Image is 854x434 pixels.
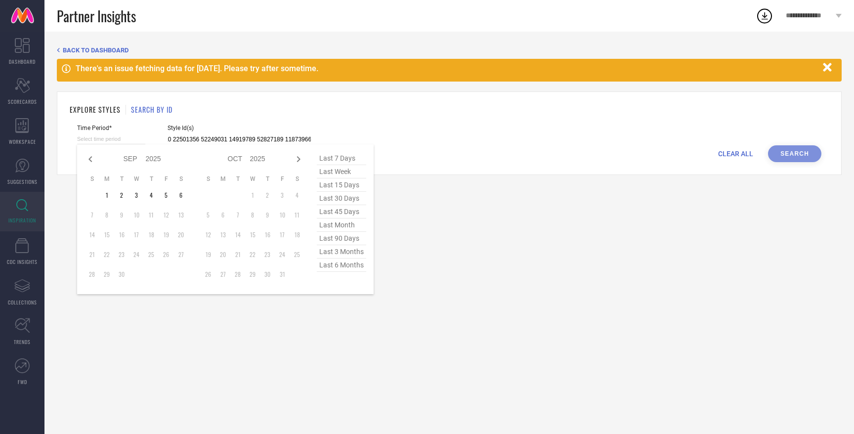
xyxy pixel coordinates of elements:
td: Fri Oct 03 2025 [275,188,290,203]
th: Sunday [201,175,215,183]
h1: EXPLORE STYLES [70,104,121,115]
span: last 6 months [317,259,366,272]
span: BACK TO DASHBOARD [63,46,128,54]
td: Wed Oct 01 2025 [245,188,260,203]
td: Wed Sep 24 2025 [129,247,144,262]
td: Tue Sep 30 2025 [114,267,129,282]
td: Tue Sep 09 2025 [114,208,129,222]
span: TRENDS [14,338,31,346]
div: Open download list [756,7,773,25]
td: Thu Sep 18 2025 [144,227,159,242]
td: Thu Oct 23 2025 [260,247,275,262]
td: Fri Oct 24 2025 [275,247,290,262]
th: Saturday [290,175,304,183]
span: SCORECARDS [8,98,37,105]
div: Back TO Dashboard [57,46,842,54]
td: Mon Oct 06 2025 [215,208,230,222]
td: Thu Oct 02 2025 [260,188,275,203]
td: Mon Sep 22 2025 [99,247,114,262]
td: Thu Sep 25 2025 [144,247,159,262]
td: Fri Oct 31 2025 [275,267,290,282]
th: Saturday [173,175,188,183]
td: Sun Oct 12 2025 [201,227,215,242]
td: Wed Oct 08 2025 [245,208,260,222]
span: last 3 months [317,245,366,259]
span: CDC INSIGHTS [7,258,38,265]
td: Tue Oct 07 2025 [230,208,245,222]
span: Style Id(s) [168,125,311,131]
td: Fri Oct 17 2025 [275,227,290,242]
td: Tue Oct 14 2025 [230,227,245,242]
th: Sunday [85,175,99,183]
td: Thu Oct 16 2025 [260,227,275,242]
th: Monday [215,175,230,183]
td: Thu Sep 04 2025 [144,188,159,203]
td: Fri Sep 12 2025 [159,208,173,222]
td: Tue Oct 21 2025 [230,247,245,262]
td: Thu Sep 11 2025 [144,208,159,222]
td: Mon Sep 01 2025 [99,188,114,203]
td: Sat Oct 11 2025 [290,208,304,222]
td: Sun Sep 07 2025 [85,208,99,222]
span: CLEAR ALL [718,150,753,158]
td: Sun Oct 19 2025 [201,247,215,262]
td: Sat Oct 04 2025 [290,188,304,203]
td: Sun Oct 05 2025 [201,208,215,222]
th: Friday [275,175,290,183]
th: Thursday [260,175,275,183]
th: Wednesday [129,175,144,183]
span: Time Period* [77,125,145,131]
td: Wed Oct 29 2025 [245,267,260,282]
td: Sun Oct 26 2025 [201,267,215,282]
td: Fri Oct 10 2025 [275,208,290,222]
span: last month [317,218,366,232]
td: Tue Sep 02 2025 [114,188,129,203]
span: Partner Insights [57,6,136,26]
input: Select time period [77,134,145,144]
td: Mon Sep 08 2025 [99,208,114,222]
td: Thu Oct 30 2025 [260,267,275,282]
th: Friday [159,175,173,183]
td: Sat Sep 20 2025 [173,227,188,242]
th: Wednesday [245,175,260,183]
td: Tue Oct 28 2025 [230,267,245,282]
th: Thursday [144,175,159,183]
span: COLLECTIONS [8,299,37,306]
span: last 30 days [317,192,366,205]
td: Sat Sep 13 2025 [173,208,188,222]
td: Mon Sep 29 2025 [99,267,114,282]
span: SUGGESTIONS [7,178,38,185]
td: Wed Sep 17 2025 [129,227,144,242]
th: Tuesday [114,175,129,183]
td: Tue Sep 16 2025 [114,227,129,242]
td: Wed Sep 10 2025 [129,208,144,222]
td: Sat Oct 25 2025 [290,247,304,262]
span: last 90 days [317,232,366,245]
div: There's an issue fetching data for [DATE]. Please try after sometime. [76,64,818,73]
th: Monday [99,175,114,183]
td: Sat Sep 06 2025 [173,188,188,203]
td: Wed Sep 03 2025 [129,188,144,203]
td: Fri Sep 19 2025 [159,227,173,242]
span: DASHBOARD [9,58,36,65]
span: INSPIRATION [8,217,36,224]
td: Sun Sep 21 2025 [85,247,99,262]
span: last week [317,165,366,178]
span: last 45 days [317,205,366,218]
td: Mon Oct 27 2025 [215,267,230,282]
h1: SEARCH BY ID [131,104,172,115]
th: Tuesday [230,175,245,183]
td: Fri Sep 26 2025 [159,247,173,262]
span: FWD [18,378,27,386]
td: Tue Sep 23 2025 [114,247,129,262]
td: Mon Sep 15 2025 [99,227,114,242]
td: Mon Oct 20 2025 [215,247,230,262]
td: Sun Sep 28 2025 [85,267,99,282]
td: Sat Oct 18 2025 [290,227,304,242]
td: Fri Sep 05 2025 [159,188,173,203]
div: Next month [293,153,304,165]
td: Thu Oct 09 2025 [260,208,275,222]
span: WORKSPACE [9,138,36,145]
td: Sun Sep 14 2025 [85,227,99,242]
td: Wed Oct 15 2025 [245,227,260,242]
